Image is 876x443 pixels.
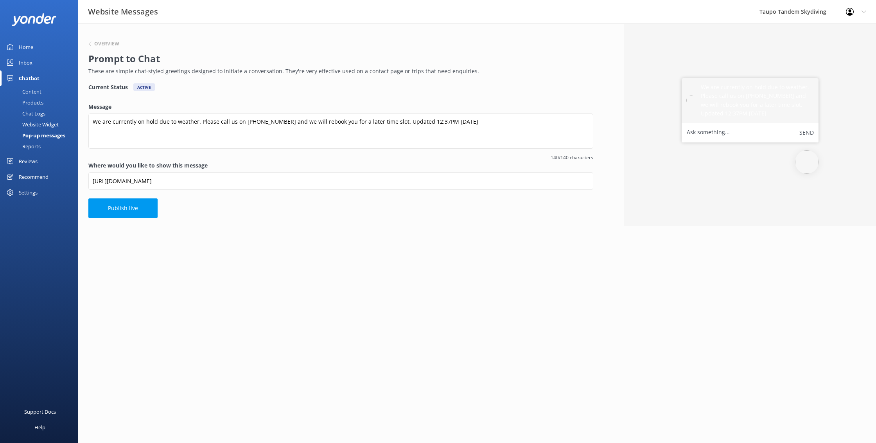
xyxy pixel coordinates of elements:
div: Active [133,83,155,91]
div: Products [5,97,43,108]
h2: Prompt to Chat [88,51,589,66]
a: Reports [5,141,78,152]
h5: We are currently on hold due to weather. Please call us on [PHONE_NUMBER] and we will rebook you ... [701,83,814,118]
a: Chat Logs [5,108,78,119]
div: Home [19,39,33,55]
h4: Current Status [88,83,128,91]
button: Overview [88,41,119,46]
label: Ask something... [687,128,730,138]
a: Pop-up messages [5,130,78,141]
textarea: We are currently on hold due to weather. Please call us on [PHONE_NUMBER] and we will rebook you ... [88,113,593,149]
div: Chatbot [19,70,39,86]
div: Website Widget [5,119,59,130]
input: https://www.example.com/page [88,172,593,190]
div: Reviews [19,153,38,169]
div: Settings [19,185,38,200]
a: Website Widget [5,119,78,130]
div: Inbox [19,55,32,70]
div: Reports [5,141,41,152]
button: Send [799,128,814,138]
label: Where would you like to show this message [88,161,593,170]
div: Content [5,86,41,97]
label: Message [88,103,593,111]
div: Recommend [19,169,48,185]
div: Chat Logs [5,108,45,119]
div: Pop-up messages [5,130,65,141]
h6: Overview [94,41,119,46]
a: Content [5,86,78,97]
div: Help [34,420,45,435]
p: These are simple chat-styled greetings designed to initiate a conversation. They're very effectiv... [88,67,589,76]
img: yonder-white-logo.png [12,13,57,26]
div: Support Docs [24,404,56,420]
a: Products [5,97,78,108]
h3: Website Messages [88,5,158,18]
button: Publish live [88,198,158,218]
span: 140/140 characters [88,154,593,161]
